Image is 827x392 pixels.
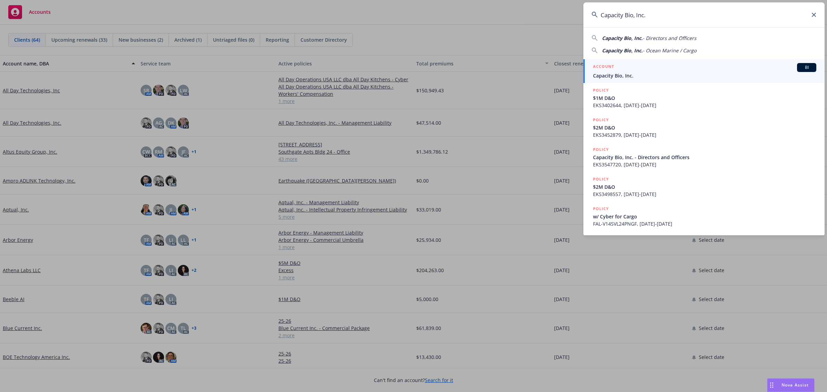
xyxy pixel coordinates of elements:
[800,64,814,71] span: BI
[593,190,816,198] span: EKS3498557, [DATE]-[DATE]
[593,183,816,190] span: $2M D&O
[782,382,809,388] span: Nova Assist
[767,378,815,392] button: Nova Assist
[602,35,643,41] span: Capacity Bio, Inc.
[593,94,816,102] span: $1M D&O
[593,213,816,220] span: w/ Cyber for Cargo
[767,379,776,392] div: Drag to move
[593,205,609,212] h5: POLICY
[593,161,816,168] span: EKS3547720, [DATE]-[DATE]
[593,63,614,71] h5: ACCOUNT
[593,220,816,227] span: FAL-V14SVL24PNGF, [DATE]-[DATE]
[593,124,816,131] span: $2M D&O
[602,47,643,54] span: Capacity Bio, Inc.
[593,102,816,109] span: EKS3402644, [DATE]-[DATE]
[643,35,696,41] span: - Directors and Officers
[593,154,816,161] span: Capacity Bio, Inc. - Directors and Officers
[583,59,825,83] a: ACCOUNTBICapacity Bio, Inc.
[593,87,609,94] h5: POLICY
[583,202,825,231] a: POLICYw/ Cyber for CargoFAL-V14SVL24PNGF, [DATE]-[DATE]
[583,113,825,142] a: POLICY$2M D&OEKS3452879, [DATE]-[DATE]
[593,116,609,123] h5: POLICY
[593,131,816,138] span: EKS3452879, [DATE]-[DATE]
[583,142,825,172] a: POLICYCapacity Bio, Inc. - Directors and OfficersEKS3547720, [DATE]-[DATE]
[643,47,696,54] span: - Ocean Marine / Cargo
[583,2,825,27] input: Search...
[593,176,609,183] h5: POLICY
[593,72,816,79] span: Capacity Bio, Inc.
[583,172,825,202] a: POLICY$2M D&OEKS3498557, [DATE]-[DATE]
[593,146,609,153] h5: POLICY
[583,83,825,113] a: POLICY$1M D&OEKS3402644, [DATE]-[DATE]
